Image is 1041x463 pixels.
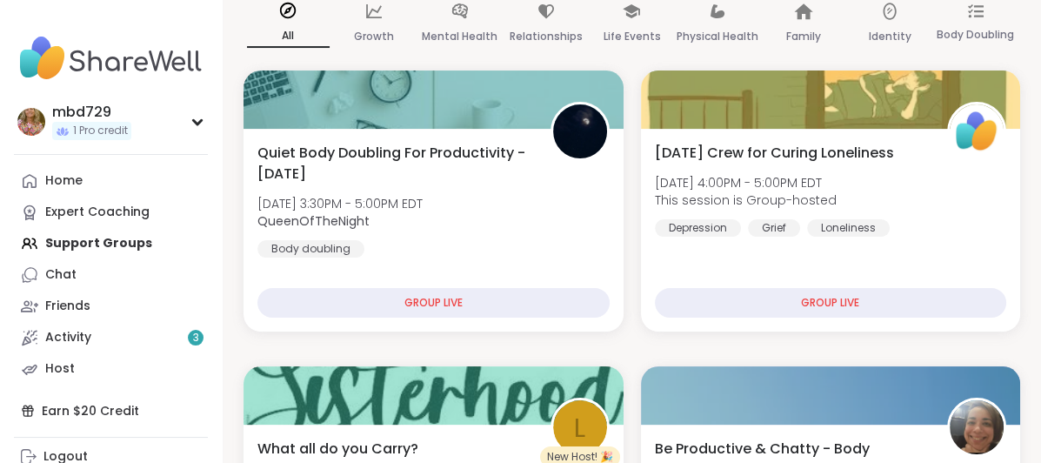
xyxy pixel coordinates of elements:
img: ShareWell Nav Logo [14,28,208,89]
div: GROUP LIVE [257,288,610,318]
span: What all do you Carry? [257,439,418,460]
p: Life Events [603,26,660,47]
div: mbd729 [52,103,131,122]
p: Family [786,26,821,47]
img: QueenOfTheNight [553,104,607,158]
span: 3 [193,331,199,346]
span: This session is Group-hosted [655,191,837,209]
a: Host [14,353,208,385]
div: Chat [45,266,77,284]
a: Expert Coaching [14,197,208,228]
p: Body Doubling [937,24,1014,45]
div: Loneliness [807,219,890,237]
span: [DATE] 3:30PM - 5:00PM EDT [257,195,423,212]
p: Physical Health [677,26,758,47]
div: GROUP LIVE [655,288,1007,318]
a: Home [14,165,208,197]
span: Quiet Body Doubling For Productivity - [DATE] [257,143,531,185]
p: All [247,25,330,48]
img: mbd729 [17,108,45,136]
p: Identity [868,26,911,47]
div: Grief [748,219,800,237]
div: Earn $20 Credit [14,395,208,426]
div: Body doubling [257,240,364,258]
a: Friends [14,291,208,322]
div: Depression [655,219,741,237]
a: Activity3 [14,322,208,353]
span: 1 Pro credit [73,124,128,138]
p: Relationships [510,26,583,47]
div: Activity [45,329,91,346]
img: ShareWell [950,104,1004,158]
span: [DATE] Crew for Curing Loneliness [655,143,894,164]
span: l [574,407,585,448]
p: Mental Health [422,26,497,47]
div: Host [45,360,75,378]
b: QueenOfTheNight [257,212,370,230]
a: Chat [14,259,208,291]
div: Home [45,172,83,190]
div: Expert Coaching [45,204,150,221]
span: [DATE] 4:00PM - 5:00PM EDT [655,174,837,191]
img: Monica2025 [950,400,1004,454]
p: Growth [354,26,394,47]
div: Friends [45,298,90,315]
